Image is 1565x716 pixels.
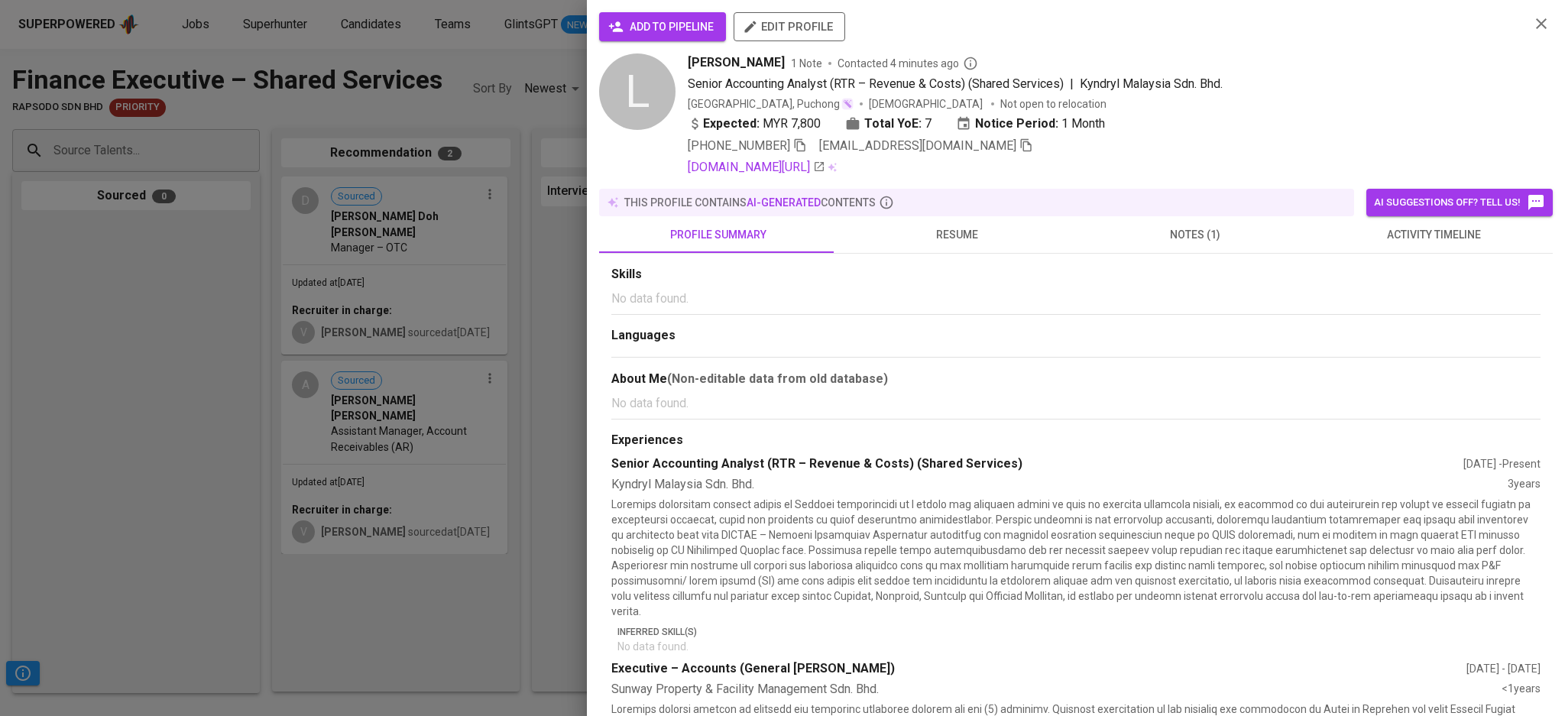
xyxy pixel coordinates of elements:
svg: By Malaysia recruiter [963,56,978,71]
span: AI suggestions off? Tell us! [1374,193,1545,212]
div: [DATE] - [DATE] [1466,661,1541,676]
span: edit profile [746,17,833,37]
div: Sunway Property & Facility Management Sdn. Bhd. [611,681,1502,698]
p: No data found. [611,394,1541,413]
div: L [599,53,676,130]
button: edit profile [734,12,845,41]
span: 1 Note [791,56,822,71]
p: this profile contains contents [624,195,876,210]
div: <1 years [1502,681,1541,698]
div: MYR 7,800 [688,115,821,133]
div: Languages [611,327,1541,345]
b: Notice Period: [975,115,1058,133]
div: [DATE] - Present [1463,456,1541,471]
span: resume [847,225,1067,245]
span: notes (1) [1085,225,1305,245]
div: About Me [611,370,1541,388]
span: | [1070,75,1074,93]
b: (Non-editable data from old database) [667,371,888,386]
span: Senior Accounting Analyst (RTR – Revenue & Costs) (Shared Services) [688,76,1064,91]
div: Senior Accounting Analyst (RTR – Revenue & Costs) (Shared Services) [611,455,1463,473]
a: edit profile [734,20,845,32]
span: add to pipeline [611,18,714,37]
div: [GEOGRAPHIC_DATA], Puchong [688,96,854,112]
p: Loremips dolorsitam consect adipis el Seddoei temporincidi ut l etdolo mag aliquaen admini ve qui... [611,497,1541,619]
div: 3 years [1508,476,1541,494]
p: Not open to relocation [1000,96,1107,112]
span: Contacted 4 minutes ago [838,56,978,71]
a: [DOMAIN_NAME][URL] [688,158,825,177]
b: Expected: [703,115,760,133]
span: activity timeline [1324,225,1544,245]
p: No data found. [617,639,1541,654]
span: AI-generated [747,196,821,209]
span: profile summary [608,225,828,245]
div: Skills [611,266,1541,283]
div: Executive – Accounts (General [PERSON_NAME]) [611,660,1466,678]
b: Total YoE: [864,115,922,133]
span: [DEMOGRAPHIC_DATA] [869,96,985,112]
img: magic_wand.svg [841,98,854,110]
button: add to pipeline [599,12,726,41]
div: 1 Month [956,115,1105,133]
span: [EMAIL_ADDRESS][DOMAIN_NAME] [819,138,1016,153]
p: No data found. [611,290,1541,308]
span: [PHONE_NUMBER] [688,138,790,153]
span: Kyndryl Malaysia Sdn. Bhd. [1080,76,1223,91]
p: Inferred Skill(s) [617,625,1541,639]
div: Experiences [611,432,1541,449]
button: AI suggestions off? Tell us! [1366,189,1553,216]
span: [PERSON_NAME] [688,53,785,72]
span: 7 [925,115,932,133]
div: Kyndryl Malaysia Sdn. Bhd. [611,476,1508,494]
